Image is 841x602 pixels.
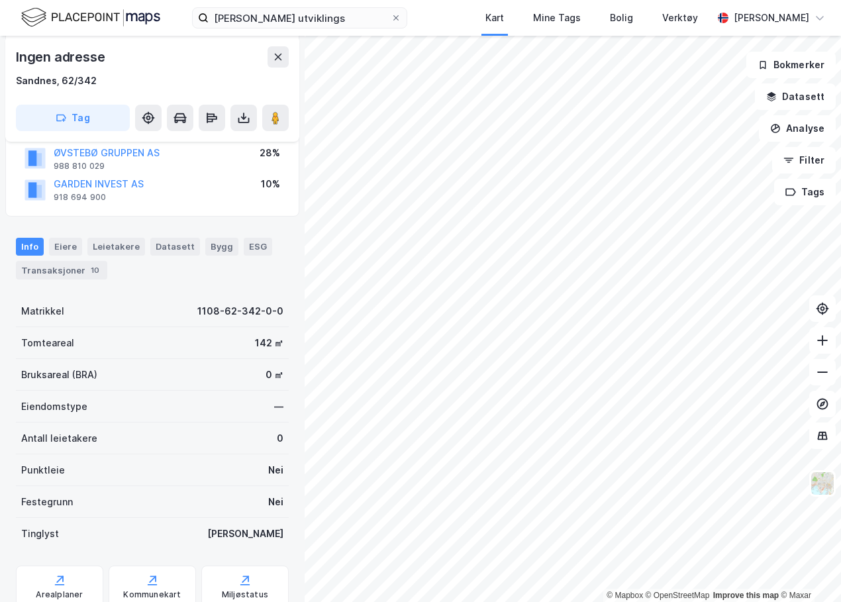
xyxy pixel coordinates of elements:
[88,264,102,277] div: 10
[746,52,836,78] button: Bokmerker
[21,430,97,446] div: Antall leietakere
[774,179,836,205] button: Tags
[16,73,97,89] div: Sandnes, 62/342
[21,494,73,510] div: Festegrunn
[49,238,82,255] div: Eiere
[485,10,504,26] div: Kart
[810,471,835,496] img: Z
[205,238,238,255] div: Bygg
[533,10,581,26] div: Mine Tags
[261,176,280,192] div: 10%
[274,399,283,415] div: —
[21,303,64,319] div: Matrikkel
[268,462,283,478] div: Nei
[197,303,283,319] div: 1108-62-342-0-0
[54,161,105,172] div: 988 810 029
[759,115,836,142] button: Analyse
[222,589,268,600] div: Miljøstatus
[607,591,643,600] a: Mapbox
[87,238,145,255] div: Leietakere
[775,538,841,602] div: Kontrollprogram for chat
[713,591,779,600] a: Improve this map
[255,335,283,351] div: 142 ㎡
[207,526,283,542] div: [PERSON_NAME]
[268,494,283,510] div: Nei
[16,238,44,255] div: Info
[662,10,698,26] div: Verktøy
[772,147,836,174] button: Filter
[775,538,841,602] iframe: Chat Widget
[16,105,130,131] button: Tag
[21,335,74,351] div: Tomteareal
[277,430,283,446] div: 0
[150,238,200,255] div: Datasett
[755,83,836,110] button: Datasett
[734,10,809,26] div: [PERSON_NAME]
[21,399,87,415] div: Eiendomstype
[21,526,59,542] div: Tinglyst
[16,46,107,68] div: Ingen adresse
[54,192,106,203] div: 918 694 900
[36,589,83,600] div: Arealplaner
[209,8,391,28] input: Søk på adresse, matrikkel, gårdeiere, leietakere eller personer
[646,591,710,600] a: OpenStreetMap
[21,462,65,478] div: Punktleie
[123,589,181,600] div: Kommunekart
[610,10,633,26] div: Bolig
[16,261,107,279] div: Transaksjoner
[21,6,160,29] img: logo.f888ab2527a4732fd821a326f86c7f29.svg
[260,145,280,161] div: 28%
[266,367,283,383] div: 0 ㎡
[244,238,272,255] div: ESG
[21,367,97,383] div: Bruksareal (BRA)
